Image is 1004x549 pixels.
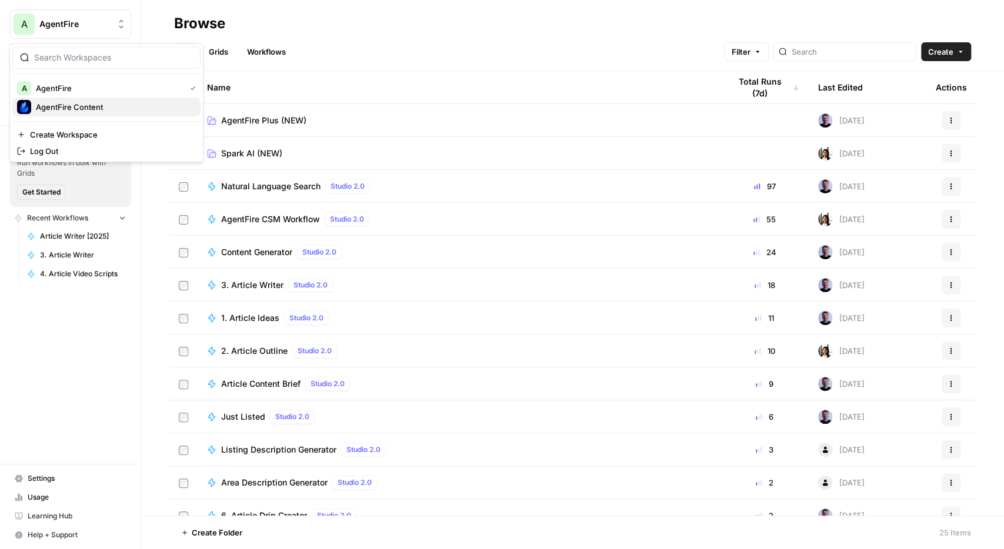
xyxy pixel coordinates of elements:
[207,508,711,523] a: 6. Article Drip CreatorStudio 2.0
[9,209,131,227] button: Recent Workflows
[17,185,66,200] button: Get Started
[207,344,711,358] a: 2. Article OutlineStudio 2.0
[21,17,28,31] span: A
[207,179,711,193] a: Natural Language SearchStudio 2.0
[221,444,336,456] span: Listing Description Generator
[28,511,126,521] span: Learning Hub
[317,510,351,521] span: Studio 2.0
[9,469,131,488] a: Settings
[928,46,953,58] span: Create
[221,279,283,291] span: 3. Article Writer
[207,410,711,424] a: Just ListedStudio 2.0
[207,71,711,103] div: Name
[221,477,328,488] span: Area Description Generator
[207,311,711,325] a: 1. Article IdeasStudio 2.0
[818,344,865,358] div: [DATE]
[818,377,832,391] img: mtb5lffcyzxtxeymzlrcp6m5jts6
[818,146,865,160] div: [DATE]
[40,231,126,242] span: Article Writer [2025]
[221,378,301,390] span: Article Content Brief
[30,129,191,140] span: Create Workspace
[818,278,865,292] div: [DATE]
[34,52,193,63] input: Search Workspaces
[192,527,242,538] span: Create Folder
[207,377,711,391] a: Article Content BriefStudio 2.0
[207,476,711,490] a: Area Description GeneratorStudio 2.0
[240,42,293,61] a: Workflows
[293,280,328,290] span: Studio 2.0
[207,148,711,159] a: Spark AI (NEW)
[174,42,197,61] a: All
[12,126,201,143] a: Create Workspace
[732,46,751,58] span: Filter
[730,279,799,291] div: 18
[40,250,126,260] span: 3. Article Writer
[818,508,832,523] img: mtb5lffcyzxtxeymzlrcp6m5jts6
[40,269,126,279] span: 4. Article Video Scripts
[730,71,799,103] div: Total Runs (7d)
[9,525,131,544] button: Help + Support
[730,378,799,390] div: 9
[221,213,320,225] span: AgentFire CSM Workflow
[331,181,365,192] span: Studio 2.0
[730,246,799,258] div: 24
[346,444,381,455] span: Studio 2.0
[818,508,865,523] div: [DATE]
[28,473,126,484] span: Settings
[22,187,61,197] span: Get Started
[9,9,131,39] button: Workspace: AgentFire
[818,278,832,292] img: mtb5lffcyzxtxeymzlrcp6m5jts6
[27,213,88,223] span: Recent Workflows
[275,411,309,422] span: Studio 2.0
[311,379,345,389] span: Studio 2.0
[330,214,364,225] span: Studio 2.0
[730,180,799,192] div: 97
[939,527,971,538] div: 25 Items
[302,247,336,257] span: Studio 2.0
[17,100,31,114] img: AgentFire Content Logo
[30,145,191,157] span: Log Out
[289,313,323,323] span: Studio 2.0
[818,377,865,391] div: [DATE]
[818,476,865,490] div: [DATE]
[9,43,204,162] div: Workspace: AgentFire
[818,410,865,424] div: [DATE]
[730,444,799,456] div: 3
[9,488,131,507] a: Usage
[818,245,832,259] img: mtb5lffcyzxtxeymzlrcp6m5jts6
[338,477,372,488] span: Studio 2.0
[818,245,865,259] div: [DATE]
[207,245,711,259] a: Content GeneratorStudio 2.0
[818,311,832,325] img: mtb5lffcyzxtxeymzlrcp6m5jts6
[221,345,288,357] span: 2. Article Outline
[174,14,225,33] div: Browse
[221,115,306,126] span: AgentFire Plus (NEW)
[818,113,865,128] div: [DATE]
[818,212,865,226] div: [DATE]
[36,82,181,94] span: AgentFire
[818,71,863,103] div: Last Edited
[221,312,279,324] span: 1. Article Ideas
[818,113,832,128] img: mtb5lffcyzxtxeymzlrcp6m5jts6
[207,278,711,292] a: 3. Article WriterStudio 2.0
[207,115,711,126] a: AgentFire Plus (NEW)
[36,101,191,113] span: AgentFire Content
[818,311,865,325] div: [DATE]
[921,42,971,61] button: Create
[298,346,332,356] span: Studio 2.0
[207,443,711,457] a: Listing Description GeneratorStudio 2.0
[12,143,201,159] a: Log Out
[818,179,832,193] img: mtb5lffcyzxtxeymzlrcp6m5jts6
[818,443,865,457] div: [DATE]
[730,312,799,324] div: 11
[730,477,799,488] div: 2
[221,148,282,159] span: Spark AI (NEW)
[936,71,967,103] div: Actions
[174,523,249,542] button: Create Folder
[792,46,911,58] input: Search
[9,507,131,525] a: Learning Hub
[17,158,124,179] span: Run workflows in bulk with Grids
[221,180,321,192] span: Natural Language Search
[22,82,27,94] span: A
[818,146,832,160] img: nrgn09yuhmi8xljhp0ocrr3f2xqf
